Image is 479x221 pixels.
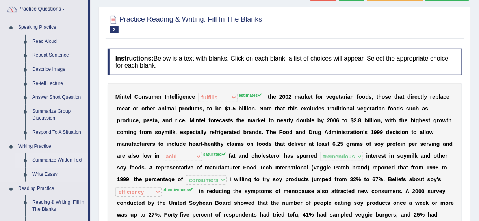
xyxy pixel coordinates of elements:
b: d [126,117,129,123]
b: g [364,105,367,112]
b: i [247,105,248,112]
b: i [120,94,122,100]
b: m [248,117,252,123]
b: a [252,117,256,123]
b: c [179,117,182,123]
b: t [447,117,449,123]
b: r [321,94,323,100]
a: Re-tell Lecture [29,77,88,91]
b: a [158,105,162,112]
b: n [382,105,385,112]
b: r [256,117,258,123]
b: e [261,117,264,123]
h4: Below is a text with blanks. Click on each blank, a list of choices will appear. Select the appro... [108,49,462,75]
b: h [449,117,452,123]
b: t [421,94,423,100]
b: a [155,117,158,123]
a: Reading Practice [15,182,88,196]
b: i [293,105,295,112]
b: 0 [286,94,289,100]
b: e [219,105,222,112]
a: Writing Practice [15,140,88,154]
b: v [357,105,360,112]
b: d [315,105,319,112]
b: e [433,94,436,100]
sup: estimates [239,93,262,98]
b: n [351,94,354,100]
b: e [183,94,186,100]
b: m [295,94,299,100]
b: d [169,117,173,123]
b: b [306,117,310,123]
b: o [382,94,385,100]
b: 2 [288,94,291,100]
b: r [287,117,289,123]
b: i [242,105,244,112]
b: w [442,117,447,123]
b: l [245,105,247,112]
b: i [373,117,374,123]
b: n [346,105,350,112]
b: k [305,94,308,100]
b: t [311,94,313,100]
b: r [136,105,138,112]
b: r [330,105,332,112]
b: y [290,117,293,123]
b: N [260,105,264,112]
b: e [308,94,311,100]
b: c [195,105,198,112]
b: o [133,105,136,112]
b: a [422,105,425,112]
b: f [209,117,211,123]
b: e [415,94,418,100]
b: l [176,94,178,100]
b: i [368,117,369,123]
b: a [332,105,335,112]
b: i [194,117,196,123]
b: t [269,117,271,123]
b: 5 [232,105,236,112]
b: s [369,94,372,100]
b: n [130,129,134,135]
b: l [369,117,371,123]
b: e [312,117,315,123]
b: . [255,105,256,112]
b: c [117,129,120,135]
b: o [120,129,124,135]
b: a [372,105,375,112]
b: a [162,117,165,123]
b: r [120,117,122,123]
b: u [129,117,133,123]
b: i [377,105,379,112]
b: h [379,94,382,100]
b: 0 [333,117,336,123]
b: e [273,94,277,100]
b: u [191,105,195,112]
b: h [396,94,400,100]
b: i [338,105,340,112]
b: M [189,117,194,123]
b: h [411,117,414,123]
b: e [319,105,322,112]
b: r [375,105,377,112]
b: e [171,94,175,100]
a: Reading & Writing: Fill In The Blanks [29,195,88,216]
b: e [150,105,153,112]
b: , [202,105,204,112]
b: 2 [279,94,282,100]
b: o [439,117,443,123]
b: a [399,94,403,100]
b: o [248,105,252,112]
b: e [447,94,450,100]
b: I [165,94,166,100]
b: t [394,94,396,100]
b: l [130,94,132,100]
b: s [230,117,233,123]
b: o [344,117,348,123]
b: e [122,105,125,112]
b: $ [351,117,354,123]
b: m [152,94,156,100]
b: l [353,105,355,112]
b: e [423,117,426,123]
b: t [340,105,342,112]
